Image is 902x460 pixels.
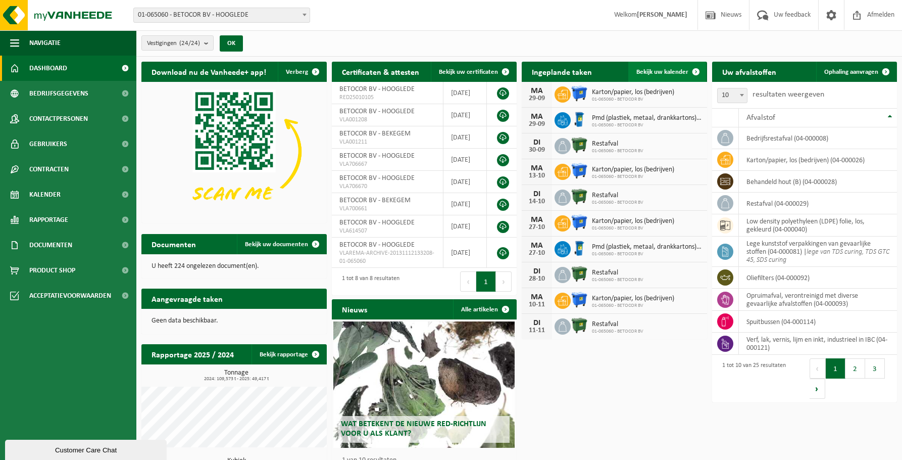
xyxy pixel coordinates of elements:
[460,271,476,292] button: Previous
[845,358,865,379] button: 2
[332,62,429,81] h2: Certificaten & attesten
[141,62,276,81] h2: Download nu de Vanheede+ app!
[571,85,588,102] img: WB-1100-HPE-BE-01
[443,149,487,171] td: [DATE]
[527,301,547,308] div: 10-11
[522,62,602,81] h2: Ingeplande taken
[592,148,643,154] span: 01-065060 - BETOCOR BV
[339,138,436,146] span: VLA001211
[527,147,547,154] div: 30-09
[29,157,69,182] span: Contracten
[739,149,897,171] td: karton/papier, los (bedrijven) (04-000026)
[571,162,588,179] img: WB-1100-HPE-BE-01
[739,214,897,237] td: low density polyethyleen (LDPE) folie, los, gekleurd (04-000040)
[339,249,436,265] span: VLAREMA-ARCHIVE-20131112133208-01-065060
[29,182,61,207] span: Kalender
[146,377,327,382] span: 2024: 109,573 t - 2025: 49,417 t
[527,216,547,224] div: MA
[592,303,674,309] span: 01-065060 - BETOCOR BV
[29,233,72,258] span: Documenten
[746,114,775,122] span: Afvalstof
[592,243,702,251] span: Pmd (plastiek, metaal, drankkartons) (bedrijven)
[443,238,487,268] td: [DATE]
[237,234,326,254] a: Bekijk uw documenten
[824,69,878,75] span: Ophaling aanvragen
[453,299,516,319] a: Alle artikelen
[527,113,547,121] div: MA
[29,81,88,106] span: Bedrijfsgegevens
[527,275,547,283] div: 28-10
[592,122,702,128] span: 01-065060 - BETOCOR BV
[739,267,897,289] td: oliefilters (04-000092)
[816,62,896,82] a: Ophaling aanvragen
[592,200,643,206] span: 01-065060 - BETOCOR BV
[133,8,310,23] span: 01-065060 - BETOCOR BV - HOOGLEDE
[527,250,547,257] div: 27-10
[636,69,688,75] span: Bekijk uw kalender
[753,90,824,99] label: resultaten weergeven
[339,160,436,168] span: VLA706667
[245,241,308,248] span: Bekijk uw documenten
[592,269,643,277] span: Restafval
[141,289,233,308] h2: Aangevraagde taken
[339,241,415,249] span: BETOCOR BV - HOOGLEDE
[527,293,547,301] div: MA
[527,242,547,250] div: MA
[152,317,317,325] p: Geen data beschikbaar.
[443,126,487,149] td: [DATE]
[339,94,436,102] span: RED25010105
[571,111,588,128] img: WB-0240-HPE-BE-01
[339,205,436,213] span: VLA700661
[592,225,674,232] span: 01-065060 - BETOCOR BV
[141,234,206,254] h2: Documenten
[712,62,786,81] h2: Uw afvalstoffen
[339,227,436,235] span: VLA614507
[29,283,111,308] span: Acceptatievoorwaarden
[134,8,310,22] span: 01-065060 - BETOCOR BV - HOOGLEDE
[527,190,547,198] div: DI
[443,171,487,193] td: [DATE]
[443,193,487,215] td: [DATE]
[339,197,411,204] span: BETOCOR BV - BEKEGEM
[5,438,169,460] iframe: chat widget
[146,370,327,382] h3: Tonnage
[476,271,496,292] button: 1
[29,106,88,131] span: Contactpersonen
[739,193,897,214] td: restafval (04-000029)
[592,140,643,148] span: Restafval
[717,88,747,103] span: 10
[527,87,547,95] div: MA
[739,171,897,193] td: behandeld hout (B) (04-000028)
[341,420,486,438] span: Wat betekent de nieuwe RED-richtlijn voor u als klant?
[152,263,317,270] p: U heeft 224 ongelezen document(en).
[286,69,308,75] span: Verberg
[527,319,547,327] div: DI
[29,258,75,283] span: Product Shop
[592,320,643,329] span: Restafval
[628,62,706,82] a: Bekijk uw kalender
[29,56,67,81] span: Dashboard
[332,299,377,319] h2: Nieuws
[739,289,897,311] td: opruimafval, verontreinigd met diverse gevaarlijke afvalstoffen (04-000093)
[443,104,487,126] td: [DATE]
[527,164,547,172] div: MA
[527,95,547,102] div: 29-09
[571,188,588,205] img: WB-1100-HPE-GN-01
[571,291,588,308] img: WB-1100-HPE-BE-01
[592,114,702,122] span: Pmd (plastiek, metaal, drankkartons) (bedrijven)
[527,267,547,275] div: DI
[571,317,588,334] img: WB-1100-HPE-GN-01
[333,321,515,448] a: Wat betekent de nieuwe RED-richtlijn voor u als klant?
[571,240,588,257] img: WB-0240-HPE-BE-01
[141,344,244,364] h2: Rapportage 2025 / 2024
[739,127,897,149] td: bedrijfsrestafval (04-000008)
[141,82,327,221] img: Download de VHEPlus App
[527,172,547,179] div: 13-10
[592,174,674,180] span: 01-065060 - BETOCOR BV
[865,358,885,379] button: 3
[527,198,547,205] div: 14-10
[746,248,889,264] i: lege van TDS curing, TDS GTC 45, SDS curing
[527,224,547,231] div: 27-10
[339,85,415,93] span: BETOCOR BV - HOOGLEDE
